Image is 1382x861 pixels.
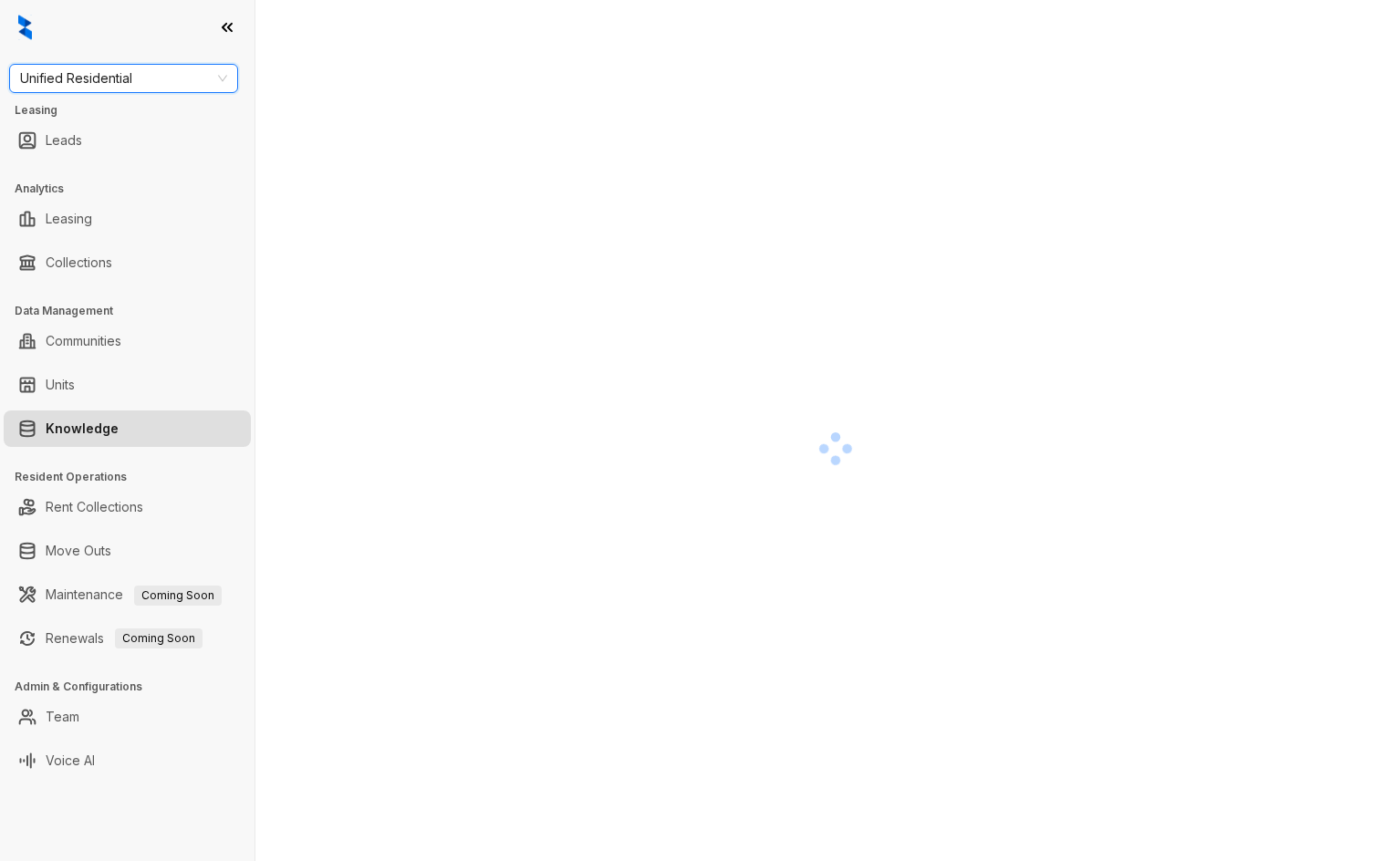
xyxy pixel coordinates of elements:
li: Collections [4,244,251,281]
li: Leads [4,122,251,159]
li: Team [4,699,251,735]
h3: Admin & Configurations [15,679,255,695]
a: RenewalsComing Soon [46,620,203,657]
a: Leads [46,122,82,159]
li: Knowledge [4,410,251,447]
li: Move Outs [4,533,251,569]
a: Units [46,367,75,403]
a: Collections [46,244,112,281]
h3: Leasing [15,102,255,119]
span: Coming Soon [134,586,222,606]
h3: Data Management [15,303,255,319]
li: Voice AI [4,742,251,779]
span: Coming Soon [115,628,203,648]
h3: Analytics [15,181,255,197]
li: Leasing [4,201,251,237]
a: Rent Collections [46,489,143,525]
a: Voice AI [46,742,95,779]
a: Communities [46,323,121,359]
li: Renewals [4,620,251,657]
li: Maintenance [4,576,251,613]
a: Team [46,699,79,735]
img: logo [18,15,32,40]
a: Knowledge [46,410,119,447]
a: Move Outs [46,533,111,569]
span: Unified Residential [20,65,227,92]
li: Units [4,367,251,403]
li: Rent Collections [4,489,251,525]
a: Leasing [46,201,92,237]
h3: Resident Operations [15,469,255,485]
li: Communities [4,323,251,359]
